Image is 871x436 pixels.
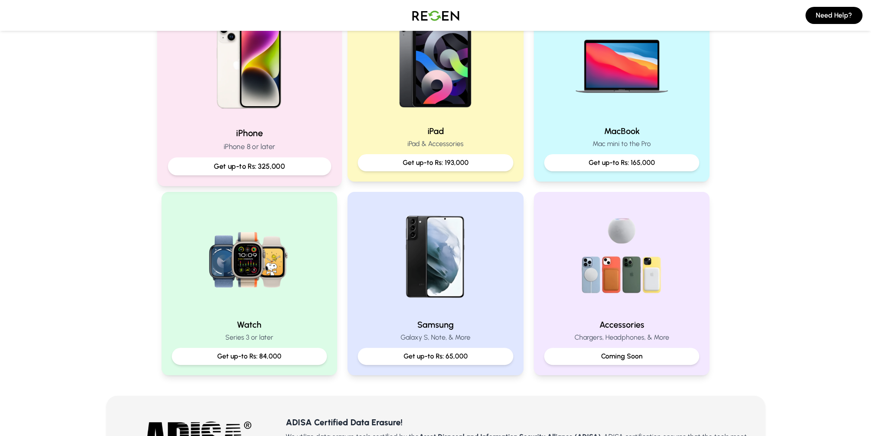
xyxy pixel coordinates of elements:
p: Coming Soon [551,351,693,361]
img: iPhone [192,5,307,120]
p: Get up-to Rs: 165,000 [551,158,693,168]
p: Get up-to Rs: 325,000 [175,161,323,172]
h2: Accessories [544,319,700,331]
h2: Samsung [358,319,513,331]
img: Logo [406,3,466,27]
p: Get up-to Rs: 65,000 [365,351,506,361]
p: iPad & Accessories [358,139,513,149]
img: iPad [380,9,490,118]
p: Galaxy S, Note, & More [358,332,513,343]
h2: MacBook [544,125,700,137]
img: Samsung [380,202,490,312]
img: Accessories [567,202,676,312]
h2: Watch [172,319,327,331]
p: iPhone 8 or later [168,141,331,152]
h2: iPad [358,125,513,137]
img: MacBook [567,9,676,118]
p: Series 3 or later [172,332,327,343]
p: Get up-to Rs: 84,000 [179,351,320,361]
h3: ADISA Certified Data Erasure! [286,416,751,428]
img: Watch [195,202,304,312]
button: Need Help? [805,7,862,24]
p: Get up-to Rs: 193,000 [365,158,506,168]
p: Chargers, Headphones, & More [544,332,700,343]
p: Mac mini to the Pro [544,139,700,149]
h2: iPhone [168,127,331,139]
